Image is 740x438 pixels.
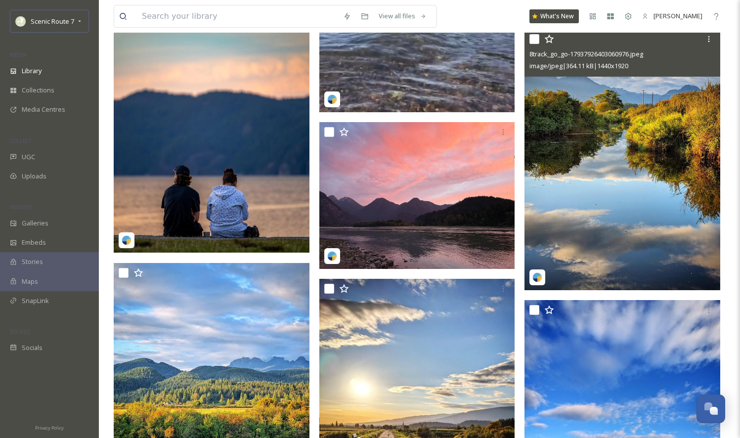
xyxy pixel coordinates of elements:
[22,66,42,76] span: Library
[10,51,27,58] span: MEDIA
[22,172,46,181] span: Uploads
[524,29,720,290] img: 8track_go_go-17937926403060976.jpeg
[529,9,579,23] a: What's New
[22,257,43,266] span: Stories
[22,343,43,352] span: Socials
[10,137,31,144] span: COLLECT
[327,94,337,104] img: snapsea-logo.png
[22,296,49,306] span: SnapLink
[22,86,54,95] span: Collections
[319,122,515,269] img: hoser_elite-18399486979189655.jpeg
[22,219,48,228] span: Galleries
[637,6,707,26] a: [PERSON_NAME]
[653,11,702,20] span: [PERSON_NAME]
[529,61,628,70] span: image/jpeg | 364.11 kB | 1440 x 1920
[532,272,542,282] img: snapsea-logo.png
[16,16,26,26] img: SnapSea%20Square%20Logo.png
[35,425,64,431] span: Privacy Policy
[122,235,131,245] img: snapsea-logo.png
[31,17,74,26] span: Scenic Route 7
[529,49,643,58] span: 8track_go_go-17937926403060976.jpeg
[327,251,337,261] img: snapsea-logo.png
[137,5,338,27] input: Search your library
[10,203,33,211] span: WIDGETS
[35,421,64,433] a: Privacy Policy
[696,394,725,423] button: Open Chat
[10,328,30,335] span: SOCIALS
[22,105,65,114] span: Media Centres
[22,238,46,247] span: Embeds
[374,6,432,26] a: View all files
[22,152,35,162] span: UGC
[22,277,38,286] span: Maps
